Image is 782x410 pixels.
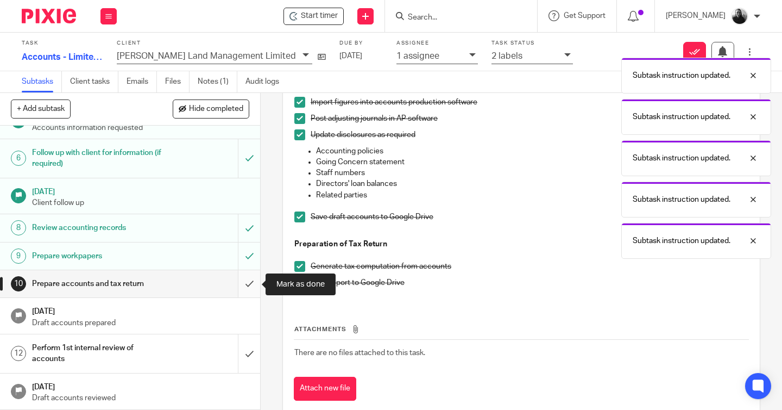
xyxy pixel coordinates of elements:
[294,240,387,248] strong: Preparation of Tax Return
[316,146,748,157] p: Accounting policies
[70,71,118,92] a: Client tasks
[11,151,26,166] div: 6
[189,105,243,114] span: Hide completed
[633,70,730,81] p: Subtask instruction updated.
[32,318,249,328] p: Draft accounts prepared
[339,52,362,60] span: [DATE]
[11,220,26,235] div: 8
[294,326,346,332] span: Attachments
[22,71,62,92] a: Subtasks
[11,100,71,118] button: + Add subtask
[633,153,730,164] p: Subtask instruction updated.
[245,71,287,92] a: Audit logs
[316,190,748,201] p: Related parties
[311,129,748,140] p: Update disclosures as required
[11,346,26,361] div: 12
[32,379,249,393] h1: [DATE]
[316,167,748,178] p: Staff numbers
[198,71,237,92] a: Notes (1)
[165,71,190,92] a: Files
[311,277,748,288] p: Save report to Google Drive
[301,10,338,22] span: Start timer
[11,276,26,291] div: 10
[32,248,162,264] h1: Prepare workpapers
[32,340,162,368] h1: Perform 1st internal review of accounts
[633,235,730,246] p: Subtask instruction updated.
[316,178,748,189] p: Directors' loan balances
[311,97,748,108] p: Import figures into accounts production software
[32,303,249,317] h1: [DATE]
[11,249,26,264] div: 9
[173,100,249,118] button: Hide completed
[633,194,730,205] p: Subtask instruction updated.
[32,184,249,197] h1: [DATE]
[311,113,748,124] p: Post adjusting journals in AP software
[311,212,748,222] p: Save draft accounts to Google Drive
[316,157,748,167] p: Going Concern statement
[294,349,425,357] span: There are no files attached to this task.
[32,145,162,172] h1: Follow up with client for information (if required)
[32,393,249,403] p: Draft accounts reviewed
[633,111,730,122] p: Subtask instruction updated.
[22,40,103,47] label: Task
[283,8,344,25] div: Glen Land Management Limited - Accounts - Limited Company - 2025
[127,71,157,92] a: Emails
[731,8,748,25] img: IMG_9585.jpg
[32,197,249,208] p: Client follow up
[22,9,76,23] img: Pixie
[117,51,296,61] p: [PERSON_NAME] Land Management Limited
[32,122,249,133] p: Accounts information requested
[32,276,162,292] h1: Prepare accounts and tax return
[294,377,356,401] button: Attach new file
[339,40,383,47] label: Due by
[117,40,326,47] label: Client
[32,220,162,236] h1: Review accounting records
[311,261,748,272] p: Generate tax computation from accounts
